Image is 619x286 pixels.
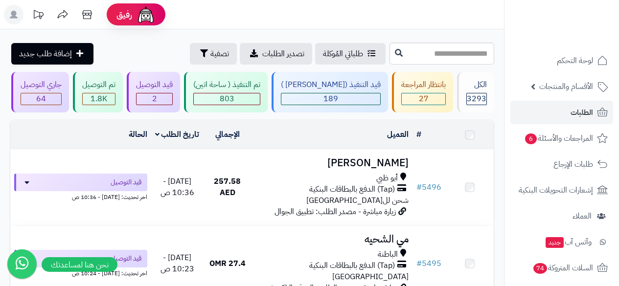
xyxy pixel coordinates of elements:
[467,93,486,105] span: 3293
[129,129,147,140] a: الحالة
[376,173,398,184] span: أبو ظبي
[416,181,422,193] span: #
[262,48,304,60] span: تصدير الطلبات
[220,93,234,105] span: 803
[378,249,398,260] span: الباطنة
[270,72,390,112] a: قيد التنفيذ ([PERSON_NAME] ) 189
[36,93,46,105] span: 64
[255,157,409,169] h3: [PERSON_NAME]
[510,153,613,176] a: طلبات الإرجاع
[510,49,613,72] a: لوحة التحكم
[510,204,613,228] a: العملاء
[573,209,592,223] span: العملاء
[390,72,455,112] a: بانتظار المراجعة 27
[539,80,593,93] span: الأقسام والمنتجات
[416,258,441,269] a: #5495
[14,267,147,278] div: اخر تحديث: [DATE] - 10:24 ص
[401,79,446,90] div: بانتظار المراجعة
[111,254,141,264] span: قيد التوصيل
[323,93,338,105] span: 189
[532,261,593,275] span: السلات المتروكة
[402,93,445,105] div: 27
[546,237,564,248] span: جديد
[455,72,496,112] a: الكل3293
[557,54,593,67] span: لوحة التحكم
[21,79,62,90] div: جاري التوصيل
[281,93,380,105] div: 189
[255,234,409,245] h3: مي الشحيه
[519,183,593,197] span: إشعارات التحويلات البنكية
[82,79,115,90] div: تم التوصيل
[11,43,93,65] a: إضافة طلب جديد
[387,129,409,140] a: العميل
[152,93,157,105] span: 2
[553,157,593,171] span: طلبات الإرجاع
[160,176,194,198] span: [DATE] - 10:36 ص
[116,9,132,21] span: رفيق
[155,129,200,140] a: تاريخ الطلب
[306,195,409,206] span: شحن لل[GEOGRAPHIC_DATA]
[83,93,115,105] div: 1797
[19,48,72,60] span: إضافة طلب جديد
[137,93,172,105] div: 2
[209,258,246,269] span: 27.4 OMR
[416,129,421,140] a: #
[71,72,125,112] a: تم التوصيل 1.8K
[210,48,229,60] span: تصفية
[190,43,237,65] button: تصفية
[160,252,194,275] span: [DATE] - 10:23 ص
[193,79,260,90] div: تم التنفيذ ( ساحة اتين)
[281,79,381,90] div: قيد التنفيذ ([PERSON_NAME] )
[91,93,107,105] span: 1.8K
[136,79,173,90] div: قيد التوصيل
[315,43,386,65] a: طلباتي المُوكلة
[194,93,260,105] div: 803
[26,5,50,27] a: تحديثات المنصة
[14,191,147,201] div: اخر تحديث: [DATE] - 10:36 ص
[309,184,395,195] span: (Tap) الدفع بالبطاقات البنكية
[466,79,487,90] div: الكل
[275,206,396,218] span: زيارة مباشرة - مصدر الطلب: تطبيق الجوال
[215,129,240,140] a: الإجمالي
[21,93,61,105] div: 64
[125,72,182,112] a: قيد التوصيل 2
[545,235,592,249] span: وآتس آب
[533,263,547,274] span: 74
[332,271,409,283] span: [GEOGRAPHIC_DATA]
[571,106,593,119] span: الطلبات
[182,72,270,112] a: تم التنفيذ ( ساحة اتين) 803
[323,48,363,60] span: طلباتي المُوكلة
[111,177,141,187] span: قيد التوصيل
[416,258,422,269] span: #
[9,72,71,112] a: جاري التوصيل 64
[240,43,312,65] a: تصدير الطلبات
[416,181,441,193] a: #5496
[309,260,395,271] span: (Tap) الدفع بالبطاقات البنكية
[510,127,613,150] a: المراجعات والأسئلة6
[510,101,613,124] a: الطلبات
[525,133,537,144] span: 6
[419,93,429,105] span: 27
[214,176,241,198] span: 257.58 AED
[510,230,613,254] a: وآتس آبجديد
[524,132,593,145] span: المراجعات والأسئلة
[136,5,156,24] img: ai-face.png
[510,256,613,280] a: السلات المتروكة74
[510,178,613,202] a: إشعارات التحويلات البنكية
